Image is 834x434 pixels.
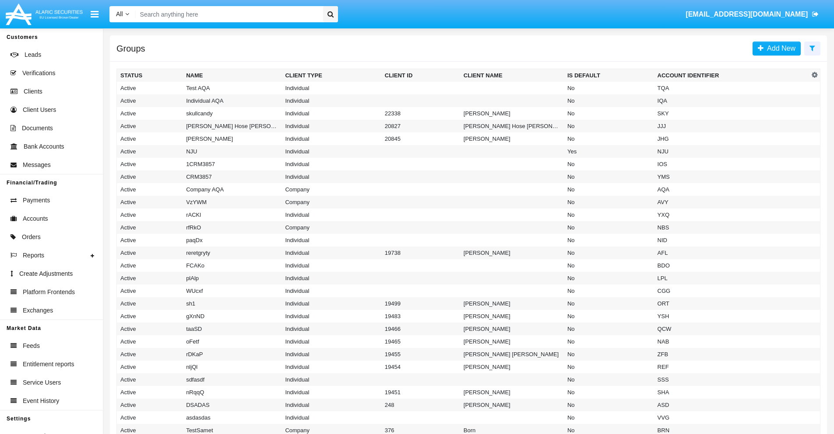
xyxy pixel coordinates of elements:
[282,82,381,94] td: Individual
[23,251,44,260] span: Reports
[654,285,809,297] td: CGG
[282,285,381,297] td: Individual
[654,69,809,82] th: Account Identifier
[654,196,809,208] td: AVY
[654,94,809,107] td: IQA
[564,82,654,94] td: No
[282,411,381,424] td: Individual
[117,323,183,335] td: Active
[564,234,654,247] td: No
[183,208,282,221] td: rACKl
[183,272,282,285] td: plAlp
[460,297,564,310] td: [PERSON_NAME]
[282,373,381,386] td: Individual
[183,158,282,170] td: 1CRM3857
[117,132,183,145] td: Active
[564,132,654,145] td: No
[183,132,282,145] td: [PERSON_NAME]
[117,259,183,272] td: Active
[564,348,654,361] td: No
[282,69,381,82] th: Client Type
[282,272,381,285] td: Individual
[183,120,282,132] td: [PERSON_NAME] Hose [PERSON_NAME]
[381,399,460,411] td: 248
[183,386,282,399] td: nRqqQ
[564,272,654,285] td: No
[753,42,801,56] a: Add New
[22,124,53,133] span: Documents
[381,69,460,82] th: Client ID
[183,94,282,107] td: Individual AQA
[23,160,51,170] span: Messages
[183,107,282,120] td: skullcandy
[117,399,183,411] td: Active
[764,45,795,52] span: Add New
[381,120,460,132] td: 20827
[654,361,809,373] td: REF
[22,233,41,242] span: Orders
[183,361,282,373] td: nljQl
[282,170,381,183] td: Individual
[282,234,381,247] td: Individual
[654,221,809,234] td: NBS
[564,247,654,259] td: No
[654,145,809,158] td: NJU
[460,361,564,373] td: [PERSON_NAME]
[23,360,74,369] span: Entitlement reports
[460,107,564,120] td: [PERSON_NAME]
[117,247,183,259] td: Active
[117,411,183,424] td: Active
[686,10,808,18] span: [EMAIL_ADDRESS][DOMAIN_NAME]
[183,259,282,272] td: FCAKo
[282,132,381,145] td: Individual
[24,142,64,151] span: Bank Accounts
[654,373,809,386] td: SSS
[116,10,123,17] span: All
[381,132,460,145] td: 20845
[117,196,183,208] td: Active
[460,69,564,82] th: Client Name
[381,348,460,361] td: 19455
[183,82,282,94] td: Test AQA
[381,297,460,310] td: 19499
[564,221,654,234] td: No
[564,310,654,323] td: No
[460,323,564,335] td: [PERSON_NAME]
[282,386,381,399] td: Individual
[183,221,282,234] td: rfRkO
[564,145,654,158] td: Yes
[183,247,282,259] td: reretgryty
[183,234,282,247] td: paqDx
[564,399,654,411] td: No
[654,399,809,411] td: ASD
[381,335,460,348] td: 19465
[183,170,282,183] td: CRM3857
[564,411,654,424] td: No
[460,247,564,259] td: [PERSON_NAME]
[282,259,381,272] td: Individual
[23,341,40,351] span: Feeds
[282,335,381,348] td: Individual
[23,105,56,115] span: Client Users
[117,183,183,196] td: Active
[136,6,320,22] input: Search
[654,247,809,259] td: AFL
[564,386,654,399] td: No
[23,306,53,315] span: Exchanges
[22,69,55,78] span: Verifications
[564,183,654,196] td: No
[654,310,809,323] td: YSH
[117,272,183,285] td: Active
[564,335,654,348] td: No
[282,361,381,373] td: Individual
[654,107,809,120] td: SKY
[117,386,183,399] td: Active
[183,196,282,208] td: VzYWM
[460,399,564,411] td: [PERSON_NAME]
[25,50,41,59] span: Leads
[460,310,564,323] td: [PERSON_NAME]
[460,120,564,132] td: [PERSON_NAME] Hose [PERSON_NAME]
[381,323,460,335] td: 19466
[654,259,809,272] td: BDO
[654,183,809,196] td: AQA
